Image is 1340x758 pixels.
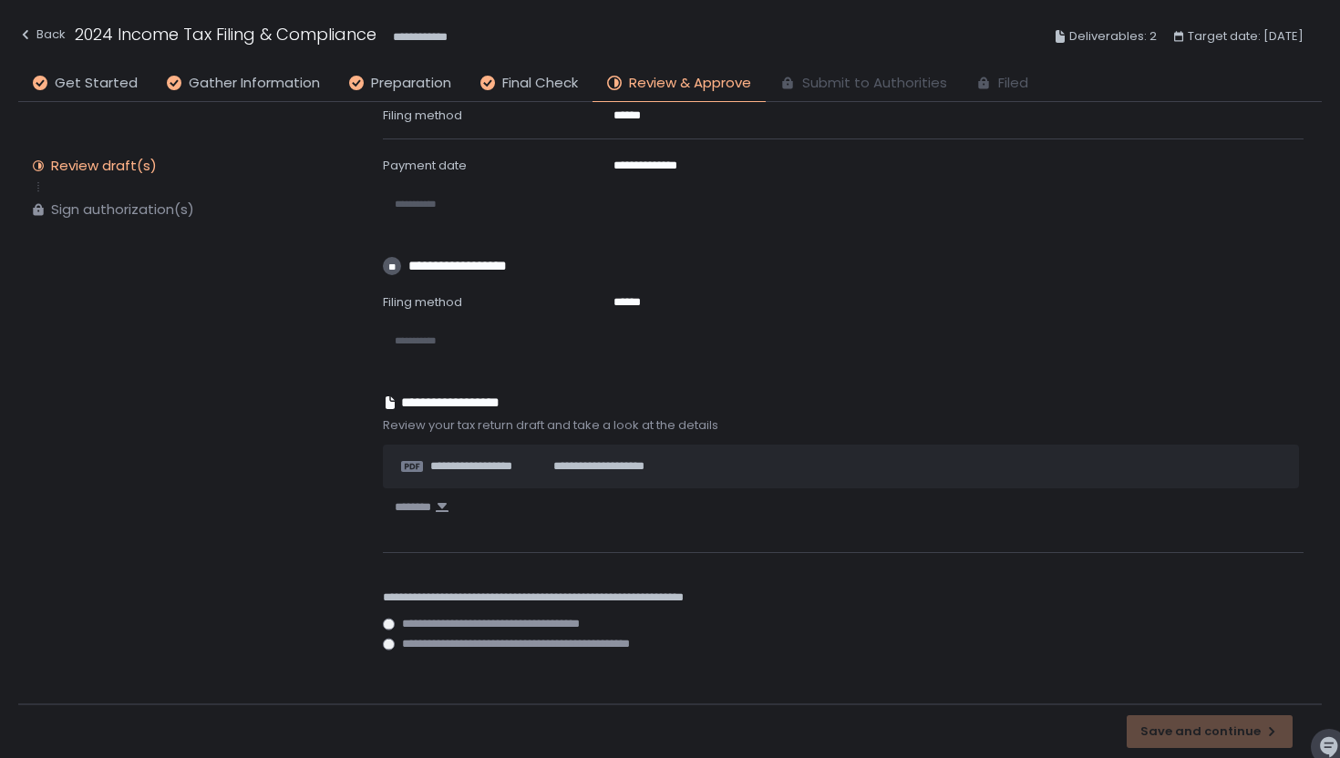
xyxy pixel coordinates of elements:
span: Deliverables: 2 [1069,26,1157,47]
h1: 2024 Income Tax Filing & Compliance [75,22,376,46]
span: Target date: [DATE] [1188,26,1304,47]
div: Sign authorization(s) [51,200,194,219]
span: Payment date [383,157,467,174]
span: Filing method [383,293,462,311]
button: Back [18,22,66,52]
span: Preparation [371,73,451,94]
span: Review & Approve [629,73,751,94]
span: Review your tax return draft and take a look at the details [383,417,1304,434]
span: Filing method [383,107,462,124]
span: Get Started [55,73,138,94]
span: Gather Information [189,73,320,94]
span: Submit to Authorities [802,73,947,94]
div: Back [18,24,66,46]
span: Final Check [502,73,578,94]
div: Review draft(s) [51,157,157,175]
span: Filed [998,73,1028,94]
